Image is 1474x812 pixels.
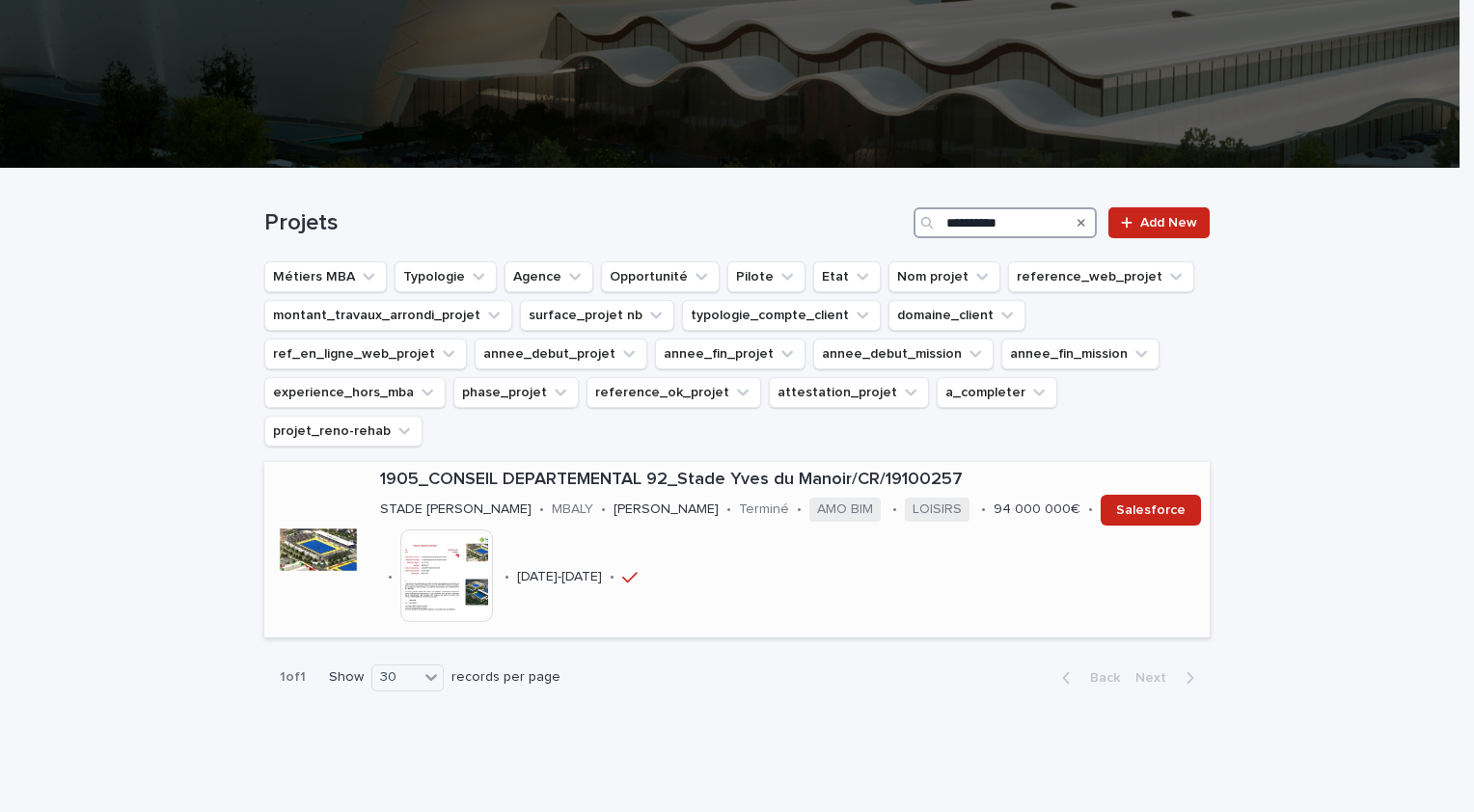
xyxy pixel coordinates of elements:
[809,498,881,522] span: AMO BIM
[813,261,881,292] button: Etat
[888,261,1000,292] button: Nom projet
[552,501,593,518] p: MBALY
[1140,216,1197,230] span: Add New
[1078,671,1120,685] span: Back
[539,501,544,518] p: •
[453,377,579,408] button: phase_projet
[1135,671,1178,685] span: Next
[505,261,593,292] button: Agence
[888,300,1025,331] button: domaine_client
[1101,495,1201,526] a: Salesforce
[601,501,606,518] p: •
[1001,338,1160,369] button: annee_fin_mission
[380,501,532,518] p: STADE [PERSON_NAME]
[517,569,602,585] p: [DATE]-[DATE]
[601,261,720,292] button: Opportunité
[892,501,897,518] p: •
[264,209,906,237] h1: Projets
[813,338,994,369] button: annee_debut_mission
[797,501,802,518] p: •
[264,377,446,408] button: experience_hors_mba
[264,462,1210,638] a: 1905_CONSEIL DEPARTEMENTAL 92_Stade Yves du Manoir/CR/19100257STADE [PERSON_NAME]•MBALY•[PERSON_N...
[264,654,321,701] p: 1 of 1
[264,261,387,292] button: Métiers MBA
[329,669,364,686] p: Show
[994,501,1080,518] p: 94 000 000€
[1108,207,1210,238] a: Add New
[264,416,423,447] button: projet_reno-rehab
[614,501,719,518] p: [PERSON_NAME]
[520,300,674,331] button: surface_projet nb
[727,261,805,292] button: Pilote
[905,498,969,522] span: LOISIRS
[1088,501,1093,518] p: •
[682,300,881,331] button: typologie_compte_client
[264,300,512,331] button: montant_travaux_arrondi_projet
[475,338,647,369] button: annee_debut_projet
[726,501,731,518] p: •
[914,207,1097,238] input: Search
[1116,503,1186,517] span: Salesforce
[937,377,1057,408] button: a_completer
[610,569,614,585] p: •
[388,569,393,585] p: •
[655,338,805,369] button: annee_fin_projet
[1008,261,1194,292] button: reference_web_projet
[451,669,560,686] p: records per page
[739,501,789,518] p: Terminé
[372,667,419,688] div: 30
[769,377,929,408] button: attestation_projet
[380,470,1202,491] p: 1905_CONSEIL DEPARTEMENTAL 92_Stade Yves du Manoir/CR/19100257
[264,338,467,369] button: ref_en_ligne_web_projet
[395,261,497,292] button: Typologie
[1047,669,1128,687] button: Back
[981,501,986,518] p: •
[1128,669,1210,687] button: Next
[587,377,761,408] button: reference_ok_projet
[505,569,509,585] p: •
